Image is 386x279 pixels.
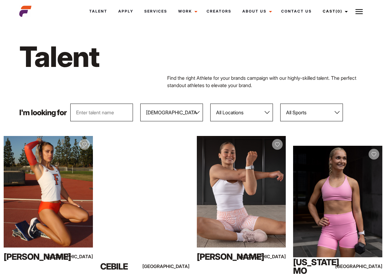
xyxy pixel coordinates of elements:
[19,39,219,74] h1: Talent
[19,5,31,17] img: cropped-aefm-brand-fav-22-square.png
[70,104,133,121] input: Enter talent name
[139,3,173,20] a: Services
[259,253,286,260] div: [GEOGRAPHIC_DATA]
[4,251,57,263] div: [PERSON_NAME]
[163,262,189,270] div: [GEOGRAPHIC_DATA]
[173,3,201,20] a: Work
[66,253,93,260] div: [GEOGRAPHIC_DATA]
[355,262,382,270] div: [GEOGRAPHIC_DATA]
[201,3,237,20] a: Creators
[197,251,250,263] div: [PERSON_NAME]
[237,3,276,20] a: About Us
[84,3,113,20] a: Talent
[336,9,342,13] span: (0)
[355,8,363,15] img: Burger icon
[100,260,154,273] div: Cebile
[317,3,351,20] a: Cast(0)
[167,74,367,89] p: Find the right Athlete for your brands campaign with our highly-skilled talent. The perfect stand...
[276,3,317,20] a: Contact Us
[113,3,139,20] a: Apply
[19,109,67,116] p: I'm looking for
[293,260,347,273] div: [US_STATE] Mo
